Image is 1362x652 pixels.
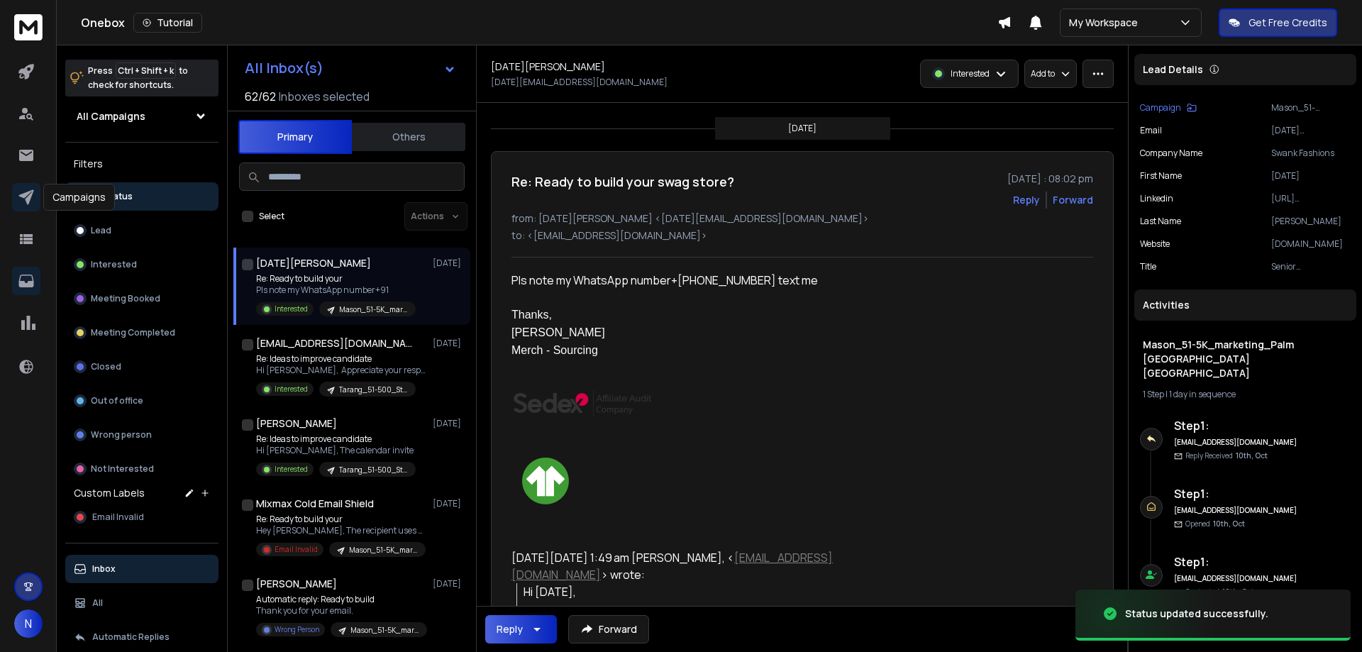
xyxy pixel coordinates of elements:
[951,68,990,79] p: Interested
[275,624,319,635] p: Wrong Person
[485,615,557,643] button: Reply
[1248,16,1327,30] p: Get Free Credits
[1213,519,1245,529] span: 10th, Oct
[1271,102,1351,114] p: Mason_51-5K_marketing_Palm [GEOGRAPHIC_DATA] [GEOGRAPHIC_DATA]
[245,88,276,105] span: 62 / 62
[65,319,218,347] button: Meeting Completed
[339,385,407,395] p: Tarang_51-500_Staffing & Recruiting_CEO_COO_USA
[256,284,416,296] p: Pls note my WhatsApp number+91
[65,503,218,531] button: Email Invalid
[433,578,465,590] p: [DATE]
[65,455,218,483] button: Not Interested
[275,464,308,475] p: Interested
[1143,62,1203,77] p: Lead Details
[1140,102,1181,114] p: Campaign
[92,597,103,609] p: All
[65,387,218,415] button: Out of office
[433,418,465,429] p: [DATE]
[511,272,926,289] div: Pls note my WhatsApp number+[PHONE_NUMBER] text me
[1174,485,1298,502] h6: Step 1 :
[1236,451,1268,460] span: 10th, Oct
[43,184,115,211] div: Campaigns
[256,365,426,376] p: Hi [PERSON_NAME], Appreciate your response! I’ve
[65,589,218,617] button: All
[1140,238,1170,250] p: website
[1007,172,1093,186] p: [DATE] : 08:02 pm
[65,154,218,174] h3: Filters
[511,309,552,321] font: Thanks,
[568,615,649,643] button: Forward
[91,395,143,407] p: Out of office
[491,77,668,88] p: [DATE][EMAIL_ADDRESS][DOMAIN_NAME]
[433,338,465,349] p: [DATE]
[77,109,145,123] h1: All Campaigns
[1125,607,1268,621] div: Status updated successfully.
[511,326,605,338] font: [PERSON_NAME]
[92,631,170,643] p: Automatic Replies
[1271,216,1351,227] p: [PERSON_NAME]
[1271,261,1351,272] p: Senior Merchandiser & buyer sourcing head
[256,256,371,270] h1: [DATE][PERSON_NAME]
[788,123,816,134] p: [DATE]
[275,544,318,555] p: Email Invalid
[14,609,43,638] button: N
[92,512,144,523] span: Email Invalid
[275,384,308,394] p: Interested
[497,622,523,636] div: Reply
[245,61,323,75] h1: All Inbox(s)
[1174,417,1298,434] h6: Step 1 :
[65,102,218,131] button: All Campaigns
[65,216,218,245] button: Lead
[91,293,160,304] p: Meeting Booked
[1140,261,1156,272] p: title
[511,359,653,447] img: AIorK4y6QOt7c-dN6JZ42qevmTtfIdeYrXt6TKbWSiZ9RY6kYF6LyqwjlLJ5NhXTbZdcXv0x0ODFNS88sGG8
[1143,389,1348,400] div: |
[350,625,419,636] p: Mason_51-5K_marketing_Palm [GEOGRAPHIC_DATA] [GEOGRAPHIC_DATA]
[1271,170,1351,182] p: [DATE]
[91,225,111,236] p: Lead
[1013,193,1040,207] button: Reply
[65,555,218,583] button: Inbox
[88,64,188,92] p: Press to check for shortcuts.
[256,605,426,617] p: Thank you for your email.
[1140,193,1173,204] p: linkedin
[65,182,218,211] button: All Status
[1134,289,1356,321] div: Activities
[275,304,308,314] p: Interested
[1143,338,1348,380] h1: Mason_51-5K_marketing_Palm [GEOGRAPHIC_DATA] [GEOGRAPHIC_DATA]
[74,486,145,500] h3: Custom Labels
[133,13,202,33] button: Tutorial
[279,88,370,105] h3: Inboxes selected
[339,465,407,475] p: Tarang_51-500_Staffing & Recruiting_CEO_COO_USA
[256,433,416,445] p: Re: Ideas to improve candidate
[256,497,374,511] h1: Mixmax Cold Email Shield
[256,336,412,350] h1: [EMAIL_ADDRESS][DOMAIN_NAME]
[256,445,416,456] p: Hi [PERSON_NAME], The calendar invite
[92,563,116,575] p: Inbox
[433,258,465,269] p: [DATE]
[91,429,152,441] p: Wrong person
[256,594,426,605] p: Automatic reply: Ready to build
[352,121,465,153] button: Others
[1219,9,1337,37] button: Get Free Credits
[65,623,218,651] button: Automatic Replies
[1271,148,1351,159] p: Swank Fashions
[256,525,426,536] p: Hey [PERSON_NAME], The recipient uses Mixmax
[65,421,218,449] button: Wrong person
[116,62,176,79] span: Ctrl + Shift + k
[1069,16,1144,30] p: My Workspace
[91,463,154,475] p: Not Interested
[433,498,465,509] p: [DATE]
[238,120,352,154] button: Primary
[491,60,605,74] h1: [DATE][PERSON_NAME]
[1053,193,1093,207] div: Forward
[65,353,218,381] button: Closed
[256,273,416,284] p: Re: Ready to build your
[511,344,598,356] font: Merch - Sourcing
[91,259,137,270] p: Interested
[1174,553,1298,570] h6: Step 1 :
[1174,573,1298,584] h6: [EMAIL_ADDRESS][DOMAIN_NAME]
[511,228,1093,243] p: to: <[EMAIL_ADDRESS][DOMAIN_NAME]>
